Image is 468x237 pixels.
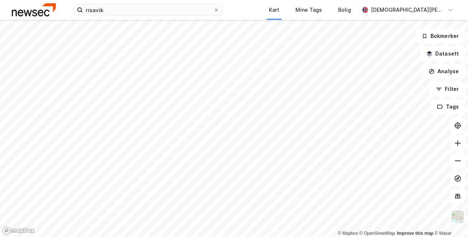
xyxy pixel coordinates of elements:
a: OpenStreetMap [359,231,395,236]
div: Bolig [338,6,351,14]
a: Mapbox [338,231,358,236]
img: newsec-logo.f6e21ccffca1b3a03d2d.png [12,3,56,16]
button: Datasett [420,46,465,61]
button: Tags [431,99,465,114]
a: Improve this map [397,231,433,236]
div: Kart [269,6,279,14]
button: Filter [430,82,465,96]
input: Søk på adresse, matrikkel, gårdeiere, leietakere eller personer [83,4,213,15]
div: [DEMOGRAPHIC_DATA][PERSON_NAME] [371,6,444,14]
div: Kontrollprogram for chat [431,202,468,237]
iframe: Chat Widget [431,202,468,237]
a: Mapbox homepage [2,226,35,235]
button: Analyse [422,64,465,79]
button: Bokmerker [415,29,465,43]
div: Mine Tags [295,6,322,14]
